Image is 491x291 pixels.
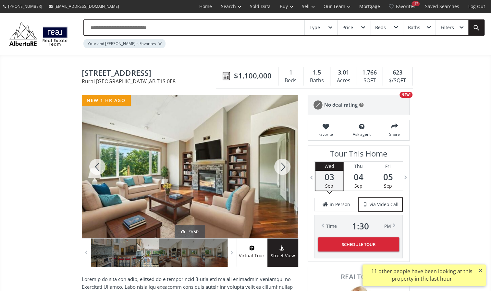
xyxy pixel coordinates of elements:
[82,95,130,106] div: new 1 hr ago
[375,25,386,30] div: Beds
[344,162,373,171] div: Thu
[6,20,70,47] img: Logo
[45,0,122,12] a: [EMAIL_ADDRESS][DOMAIN_NAME]
[408,25,420,30] div: Baths
[373,162,402,171] div: Fri
[475,264,486,276] button: ×
[181,228,199,235] div: 9/50
[362,68,377,77] span: 1,766
[55,4,119,9] span: [EMAIL_ADDRESS][DOMAIN_NAME]
[360,76,379,86] div: SQFT
[373,172,402,181] span: 05
[441,25,454,30] div: Filters
[237,239,267,267] a: virtual tour iconVirtual Tour
[315,274,402,280] span: REALTOR®
[8,4,42,9] span: [PHONE_NUMBER]
[324,101,358,108] span: No deal rating
[411,1,420,6] div: 197
[354,183,362,189] span: Sep
[282,68,300,77] div: 1
[234,71,272,81] span: $1,100,000
[311,99,324,111] img: rating icon
[344,172,373,181] span: 04
[318,237,399,251] button: Schedule Tour
[384,183,392,189] span: Sep
[311,132,340,137] span: Favorite
[315,162,343,171] div: Wed
[366,268,478,283] div: 11 other people have been looking at this property in the last hour
[314,149,403,161] h3: Tour This Home
[386,76,409,86] div: $/SQFT
[342,25,353,30] div: Price
[310,25,320,30] div: Type
[370,201,399,208] span: via Video Call
[334,76,353,86] div: Acres
[326,222,391,231] div: Time PM
[325,183,333,189] span: Sep
[249,245,255,250] img: virtual tour icon
[83,39,166,48] div: Your and [PERSON_NAME]'s Favorites
[399,92,412,98] div: NEW!
[307,76,327,86] div: Baths
[383,132,406,137] span: Share
[82,95,298,238] div: 17 Ravencrest Drive Rural Foothills County, AB T1S 0E8 - Photo 10 of 50
[386,68,409,77] div: 623
[82,79,219,84] span: Rural [GEOGRAPHIC_DATA] , AB T1S 0E8
[307,68,327,77] div: 1.5
[347,132,376,137] span: Ask agent
[315,172,343,181] span: 03
[282,76,300,86] div: Beds
[330,201,350,208] span: in Person
[82,69,219,79] span: 17 Ravencrest Drive
[267,252,298,260] span: Street View
[334,68,353,77] div: 3.01
[352,222,369,231] span: 1 : 30
[237,252,267,260] span: Virtual Tour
